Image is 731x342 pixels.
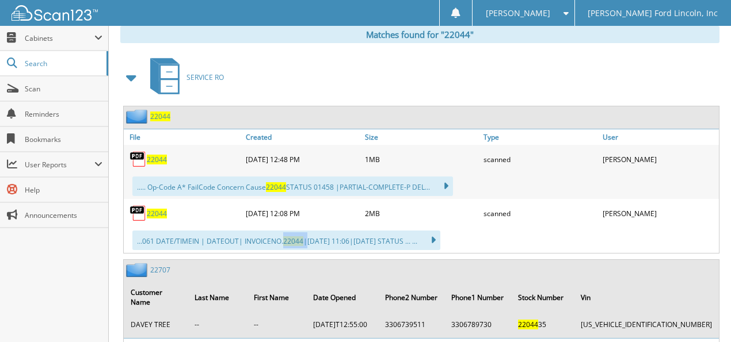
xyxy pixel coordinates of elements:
[379,315,445,334] td: 3306739511
[446,315,511,334] td: 3306789730
[150,112,170,121] a: 22044
[130,151,147,168] img: PDF.png
[25,210,102,220] span: Announcements
[362,148,481,171] div: 1MB
[588,10,718,17] span: [PERSON_NAME] Ford Lincoln, Inc
[125,280,188,314] th: Customer Name
[25,84,102,94] span: Scan
[243,202,362,225] div: [DATE] 12:08 PM
[25,185,102,195] span: Help
[12,5,98,21] img: scan123-logo-white.svg
[673,287,731,342] iframe: Chat Widget
[600,148,719,171] div: [PERSON_NAME]
[243,148,362,171] div: [DATE] 12:48 PM
[130,205,147,222] img: PDF.png
[512,315,574,334] td: 35
[379,280,445,314] th: Phone2 Number
[132,230,440,250] div: ...061 DATE/TIMEIN | DATEOUT| INVOICENO. |[DATE] 11:06|[DATE] STATUS ... ...
[266,182,286,192] span: 22044
[25,33,94,43] span: Cabinets
[600,202,719,225] div: [PERSON_NAME]
[243,129,362,145] a: Created
[446,280,511,314] th: Phone1 Number
[512,280,574,314] th: Stock Number
[481,129,600,145] a: Type
[248,280,306,314] th: First Name
[186,72,224,82] span: SERVICE RO
[481,202,600,225] div: scanned
[575,280,718,314] th: Vin
[575,315,718,334] td: [US_VEHICLE_IDENTIFICATION_NUMBER]
[248,315,306,334] td: --
[147,155,167,164] a: 22044
[150,265,170,275] a: 22707
[600,129,719,145] a: User
[25,109,102,119] span: Reminders
[147,209,167,218] a: 22044
[486,10,550,17] span: [PERSON_NAME]
[125,315,188,334] td: DAVEY TREE
[307,315,378,334] td: [DATE]T12:55:00
[143,55,224,100] a: SERVICE RO
[307,280,378,314] th: Date Opened
[120,26,719,43] div: Matches found for "22044"
[189,280,247,314] th: Last Name
[518,320,538,329] span: 22044
[25,59,101,68] span: Search
[283,236,303,246] span: 22044
[126,109,150,124] img: folder2.png
[362,129,481,145] a: Size
[132,176,453,196] div: ..... Op-Code A* FailCode Concern Cause STATUS 01458 |PARTIAL-COMPLETE-P DEL...
[25,135,102,144] span: Bookmarks
[126,263,150,277] img: folder2.png
[25,160,94,170] span: User Reports
[124,129,243,145] a: File
[189,315,247,334] td: --
[362,202,481,225] div: 2MB
[481,148,600,171] div: scanned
